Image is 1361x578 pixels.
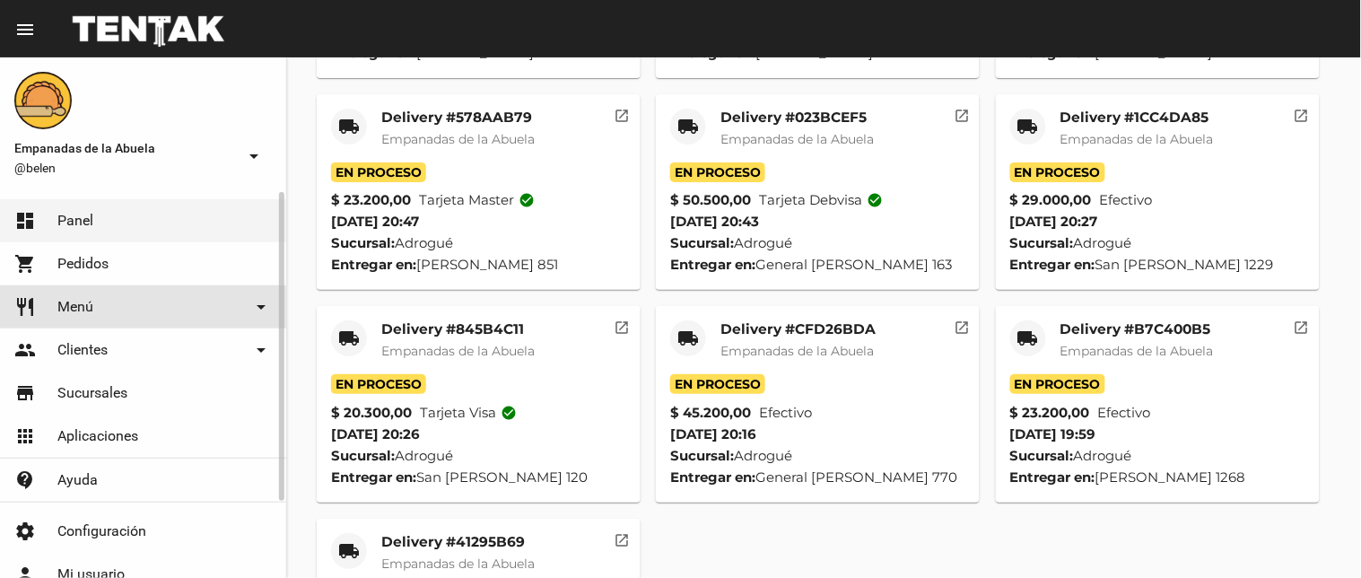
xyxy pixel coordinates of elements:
mat-icon: open_in_new [1294,317,1310,333]
div: [PERSON_NAME] 851 [331,254,626,276]
span: [DATE] 20:47 [331,213,419,230]
span: [DATE] 19:59 [1010,425,1096,442]
mat-icon: local_shipping [677,116,699,137]
mat-icon: settings [14,521,36,542]
img: f0136945-ed32-4f7c-91e3-a375bc4bb2c5.png [14,72,72,129]
mat-icon: local_shipping [338,116,360,137]
mat-icon: shopping_cart [14,253,36,275]
strong: $ 23.200,00 [1010,402,1090,424]
strong: $ 45.200,00 [670,402,751,424]
strong: Sucursal: [670,234,734,251]
span: Sucursales [57,384,127,402]
span: Empanadas de la Abuela [720,131,874,147]
span: Pedidos [57,255,109,273]
span: En Proceso [670,162,765,182]
mat-icon: apps [14,425,36,447]
span: Empanadas de la Abuela [381,556,535,572]
strong: Sucursal: [1010,234,1074,251]
span: Configuración [57,522,146,540]
span: Empanadas de la Abuela [1060,343,1214,359]
mat-card-title: Delivery #CFD26BDA [720,320,876,338]
span: Tarjeta master [419,189,536,211]
mat-icon: arrow_drop_down [250,296,272,318]
mat-icon: open_in_new [615,530,631,546]
mat-card-title: Delivery #845B4C11 [381,320,535,338]
strong: Entregar en: [670,469,755,486]
mat-card-title: Delivery #1CC4DA85 [1060,109,1214,127]
mat-icon: open_in_new [1294,105,1310,121]
mat-icon: people [14,339,36,361]
div: [PERSON_NAME] 1268 [1010,467,1305,488]
mat-icon: local_shipping [1017,328,1039,349]
span: Panel [57,212,93,230]
mat-icon: restaurant [14,296,36,318]
span: Empanadas de la Abuela [14,137,236,159]
span: Ayuda [57,471,98,489]
span: [DATE] 20:26 [331,425,420,442]
span: [DATE] 20:27 [1010,213,1098,230]
mat-card-title: Delivery #578AAB79 [381,109,535,127]
mat-icon: local_shipping [677,328,699,349]
div: Adrogué [1010,232,1305,254]
span: En Proceso [1010,374,1105,394]
span: Empanadas de la Abuela [720,343,874,359]
div: Adrogué [670,232,965,254]
div: San [PERSON_NAME] 120 [331,467,626,488]
mat-icon: arrow_drop_down [250,339,272,361]
strong: Entregar en: [331,256,416,273]
mat-icon: local_shipping [338,328,360,349]
strong: Entregar en: [670,44,755,61]
mat-icon: open_in_new [954,317,970,333]
span: Clientes [57,341,108,359]
span: En Proceso [670,374,765,394]
strong: $ 50.500,00 [670,189,751,211]
strong: $ 23.200,00 [331,189,411,211]
span: En Proceso [331,162,426,182]
div: Adrogué [331,232,626,254]
div: Adrogué [331,445,626,467]
mat-card-title: Delivery #B7C400B5 [1060,320,1214,338]
span: Empanadas de la Abuela [381,343,535,359]
strong: Sucursal: [670,447,734,464]
span: Aplicaciones [57,427,138,445]
span: Empanadas de la Abuela [381,131,535,147]
div: San [PERSON_NAME] 1229 [1010,254,1305,276]
mat-icon: check_circle [519,192,536,208]
strong: Entregar en: [331,44,416,61]
span: En Proceso [1010,162,1105,182]
strong: $ 29.000,00 [1010,189,1092,211]
div: Adrogué [670,445,965,467]
strong: Entregar en: [1010,256,1095,273]
span: Efectivo [1098,402,1151,424]
span: Tarjeta debvisa [759,189,883,211]
mat-icon: contact_support [14,469,36,491]
strong: Sucursal: [1010,447,1074,464]
div: Adrogué [1010,445,1305,467]
span: [DATE] 20:16 [670,425,756,442]
span: En Proceso [331,374,426,394]
mat-card-title: Delivery #023BCEF5 [720,109,874,127]
mat-icon: open_in_new [954,105,970,121]
span: Tarjeta visa [420,402,518,424]
mat-icon: menu [14,19,36,40]
strong: Entregar en: [670,256,755,273]
span: Efectivo [1100,189,1153,211]
mat-icon: arrow_drop_down [243,145,265,167]
strong: Entregar en: [331,469,416,486]
span: Empanadas de la Abuela [1060,131,1214,147]
mat-icon: check_circle [867,192,883,208]
mat-icon: open_in_new [615,317,631,333]
mat-icon: local_shipping [1017,116,1039,137]
span: Menú [57,298,93,316]
mat-icon: check_circle [502,405,518,421]
strong: $ 20.300,00 [331,402,412,424]
strong: Sucursal: [331,447,395,464]
strong: Entregar en: [1010,44,1095,61]
span: @belen [14,159,236,177]
strong: Sucursal: [331,234,395,251]
span: Efectivo [759,402,812,424]
mat-card-title: Delivery #41295B69 [381,533,535,551]
mat-icon: open_in_new [615,105,631,121]
mat-icon: store [14,382,36,404]
strong: Entregar en: [1010,469,1095,486]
